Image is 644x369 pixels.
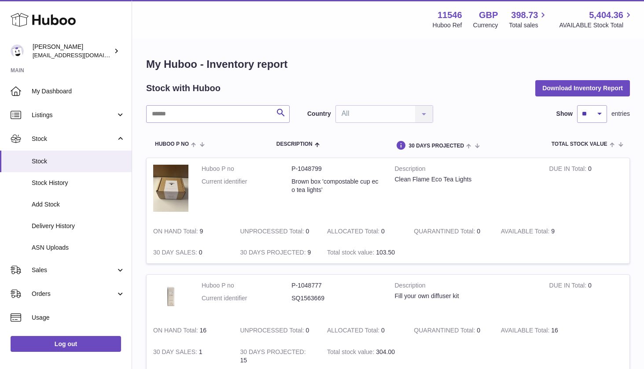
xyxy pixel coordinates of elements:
td: 9 [494,221,581,242]
strong: ALLOCATED Total [327,327,381,336]
dd: SQ1563669 [291,294,381,303]
span: Listings [32,111,116,119]
td: 0 [233,221,320,242]
td: 9 [233,242,320,263]
h2: Stock with Huboo [146,82,221,94]
strong: Description [395,165,536,175]
strong: AVAILABLE Total [501,327,551,336]
strong: ON HAND Total [153,327,200,336]
span: 0 [477,228,480,235]
td: 0 [233,320,320,341]
strong: ALLOCATED Total [327,228,381,237]
span: Stock [32,135,116,143]
td: 16 [494,320,581,341]
strong: 30 DAYS PROJECTED [240,348,305,358]
div: Huboo Ref [433,21,462,30]
div: Currency [473,21,498,30]
span: 5,404.36 [589,9,623,21]
span: Add Stock [32,200,125,209]
span: Stock History [32,179,125,187]
strong: DUE IN Total [549,282,588,291]
dd: P-1048799 [291,165,381,173]
td: 9 [147,221,233,242]
dt: Huboo P no [202,281,291,290]
strong: GBP [479,9,498,21]
strong: UNPROCESSED Total [240,327,305,336]
span: Stock [32,157,125,166]
span: Huboo P no [155,141,189,147]
strong: 11546 [438,9,462,21]
td: 0 [543,275,629,320]
img: product image [153,281,188,311]
span: Description [276,141,313,147]
div: Fill your own diffuser kit [395,292,536,300]
strong: 30 DAY SALES [153,249,199,258]
a: 398.73 Total sales [509,9,548,30]
dt: Huboo P no [202,165,291,173]
strong: Total stock value [327,348,376,358]
div: [PERSON_NAME] [33,43,112,59]
button: Download Inventory Report [535,80,630,96]
label: Show [556,110,573,118]
strong: UNPROCESSED Total [240,228,305,237]
span: 103.50 [376,249,395,256]
td: 0 [543,158,629,221]
strong: ON HAND Total [153,228,200,237]
strong: 30 DAY SALES [153,348,199,358]
strong: QUARANTINED Total [414,327,477,336]
img: Info@stpalo.com [11,44,24,58]
span: Total stock value [552,141,607,147]
label: Country [307,110,331,118]
h1: My Huboo - Inventory report [146,57,630,71]
img: product image [153,165,188,212]
dd: Brown box 'compostable cup eco tea lights' [291,177,381,194]
dt: Current identifier [202,177,291,194]
a: Log out [11,336,121,352]
td: 0 [320,221,407,242]
span: Delivery History [32,222,125,230]
td: 0 [320,320,407,341]
strong: QUARANTINED Total [414,228,477,237]
span: [EMAIL_ADDRESS][DOMAIN_NAME] [33,52,129,59]
td: 0 [147,242,233,263]
span: Total sales [509,21,548,30]
dd: P-1048777 [291,281,381,290]
div: Clean Flame Eco Tea Lights [395,175,536,184]
span: 0 [477,327,480,334]
td: 16 [147,320,233,341]
strong: 30 DAYS PROJECTED [240,249,307,258]
strong: Description [395,281,536,292]
strong: DUE IN Total [549,165,588,174]
span: Usage [32,314,125,322]
strong: Total stock value [327,249,376,258]
span: Sales [32,266,116,274]
span: 398.73 [511,9,538,21]
dt: Current identifier [202,294,291,303]
a: 5,404.36 AVAILABLE Stock Total [559,9,633,30]
span: 30 DAYS PROJECTED [408,143,464,149]
span: Orders [32,290,116,298]
span: ASN Uploads [32,244,125,252]
strong: AVAILABLE Total [501,228,551,237]
span: 304.00 [376,348,395,355]
span: entries [611,110,630,118]
span: AVAILABLE Stock Total [559,21,633,30]
span: My Dashboard [32,87,125,96]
